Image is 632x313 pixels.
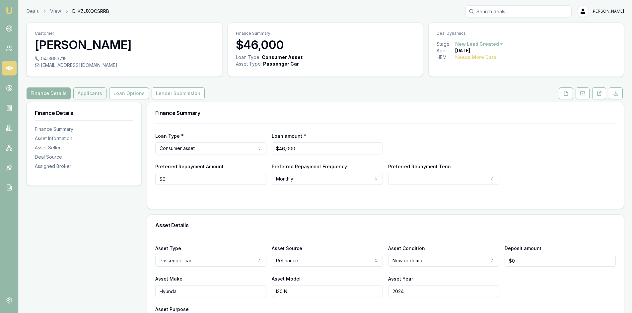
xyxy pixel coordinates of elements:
[236,61,262,67] div: Asset Type :
[150,87,206,99] a: Lender Submission
[155,276,182,282] label: Asset Make
[155,245,181,251] label: Asset Type
[35,126,133,132] div: Finance Summary
[505,255,616,267] input: $
[465,5,572,17] input: Search deals
[73,87,106,99] button: Applicants
[27,87,71,99] button: Finance Details
[437,54,455,61] div: HEM:
[50,8,61,15] a: View
[272,276,301,282] label: Asset Model
[152,87,205,99] button: Lender Submission
[388,164,451,169] label: Preferred Repayment Term
[592,9,624,14] span: [PERSON_NAME]
[35,135,133,142] div: Asset Information
[236,54,260,61] div: Loan Type:
[236,31,415,36] p: Finance Summary
[35,38,214,51] h3: [PERSON_NAME]
[35,144,133,151] div: Asset Seller
[5,7,13,15] img: emu-icon-u.png
[437,41,455,47] div: Stage:
[455,41,504,47] button: New Lead Created
[108,87,150,99] a: Loan Options
[155,306,189,312] label: Asset Purpose
[272,164,347,169] label: Preferred Repayment Frequency
[27,8,109,15] nav: breadcrumb
[72,87,108,99] a: Applicants
[35,154,133,160] div: Deal Source
[35,163,133,170] div: Assigned Broker
[155,110,616,116] h3: Finance Summary
[35,62,214,69] div: [EMAIL_ADDRESS][DOMAIN_NAME]
[72,8,109,15] span: D-KZUXQCSRRB
[35,110,133,116] h3: Finance Details
[35,31,214,36] p: Customer
[155,173,266,185] input: $
[263,61,299,67] div: Passenger Car
[155,164,224,169] label: Preferred Repayment Amount
[272,133,306,139] label: Loan amount *
[155,223,616,228] h3: Asset Details
[109,87,149,99] button: Loan Options
[437,31,616,36] p: Deal Dynamics
[35,55,214,62] div: 0413653715
[272,142,383,154] input: $
[455,47,470,54] div: [DATE]
[272,245,302,251] label: Asset Source
[236,38,415,51] h3: $46,000
[505,245,541,251] label: Deposit amount
[455,54,496,61] div: Needs More Data
[388,245,425,251] label: Asset Condition
[27,87,72,99] a: Finance Details
[388,276,413,282] label: Asset Year
[155,133,184,139] label: Loan Type *
[437,47,455,54] div: Age:
[27,8,39,15] a: Deals
[262,54,303,61] div: Consumer Asset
